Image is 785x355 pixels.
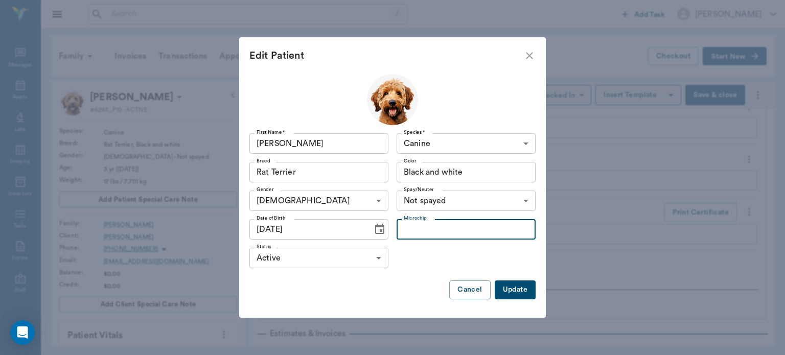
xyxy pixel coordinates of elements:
[257,129,285,136] label: First Name *
[404,157,416,164] label: Color
[404,186,434,193] label: Spay/Neuter
[249,48,523,64] div: Edit Patient
[257,186,274,193] label: Gender
[449,280,490,299] button: Cancel
[257,243,271,250] label: Status
[249,191,388,211] div: [DEMOGRAPHIC_DATA]
[523,50,536,62] button: close
[10,320,35,345] div: Open Intercom Messenger
[257,157,270,164] label: Breed
[404,129,425,136] label: Species *
[404,215,427,222] label: Microchip
[367,74,418,125] img: Profile Image
[397,133,536,154] div: Canine
[249,248,388,268] div: Active
[370,219,390,240] button: Choose date, selected date is Sep 22, 2022
[495,280,536,299] button: Update
[397,191,536,211] div: Not spayed
[257,215,285,222] label: Date of Birth
[249,219,365,240] input: MM/DD/YYYY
